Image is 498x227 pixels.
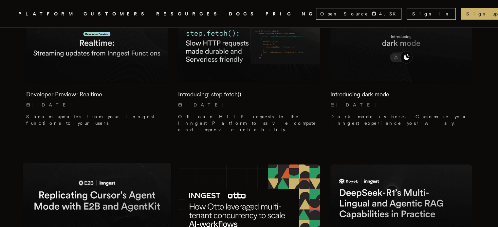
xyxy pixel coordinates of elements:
p: Stream updates from your Inngest functions to your users. [26,113,168,126]
a: Featured image for Introducing: step.fetch() blog postIntroducing: step.fetch()[DATE] Offload HTT... [178,11,320,138]
p: [DATE] [330,102,472,108]
h2: Developer Preview: Realtime [26,90,168,99]
a: Sign In [407,8,456,20]
p: Offload HTTP requests to the Inngest Platform to save compute and improve reliability. [178,113,320,133]
a: Featured image for Developer Preview: Realtime blog postDeveloper Preview: Realtime[DATE] Stream ... [26,11,168,132]
img: Featured image for Introducing: step.fetch() blog post [178,11,320,82]
span: 4.3 K [379,10,400,17]
h2: Introducing dark mode [330,90,472,99]
img: Featured image for Introducing dark mode blog post [330,11,472,82]
button: RESOURCES [156,10,221,18]
h2: Introducing: step.fetch() [178,90,320,99]
span: Open Source [320,10,369,17]
a: Featured image for Introducing dark mode blog postIntroducing dark mode[DATE] Dark mode is here. ... [330,11,472,132]
a: PRICING [266,10,316,18]
p: [DATE] [26,102,168,108]
a: DOCS [229,10,258,18]
img: Featured image for Developer Preview: Realtime blog post [26,11,168,82]
button: PLATFORM [18,10,76,18]
p: Dark mode is here. Customize your Inngest experience your way. [330,113,472,126]
a: CUSTOMERS [83,10,148,18]
p: [DATE] [178,102,320,108]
